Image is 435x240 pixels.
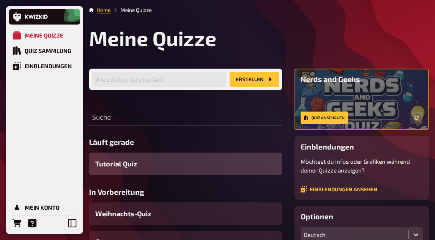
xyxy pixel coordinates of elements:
a: Quiz Sammlung [9,43,80,58]
a: Quiz anschauen [301,112,348,124]
h3: In Vorbereitung [89,187,282,196]
div: Deutsch [304,231,405,238]
h3: Nerds and Geeks [301,75,423,84]
a: Home [97,7,111,13]
span: Weihnachts-Quiz [95,209,151,219]
input: Suche [89,110,282,125]
a: Meine Quizze [9,28,80,43]
div: Meine Quizze [25,32,63,39]
h3: Einblendungen [301,142,423,151]
div: Mein Konto [25,204,60,211]
li: Meine Quizze [111,6,152,14]
p: Möchtest du Infos oder Grafiken während deiner Quizze anzeigen? [301,157,423,174]
li: Home [97,6,111,14]
h3: Läuft gerade [89,138,282,146]
a: Einblendungen [9,58,80,74]
a: Tutorial Quiz [89,153,282,175]
a: Bestellungen [9,215,25,231]
button: Erstellen [230,72,279,87]
a: Hilfe [25,215,40,231]
a: Einblendungen ansehen [301,186,377,192]
h1: Meine Quizze [89,26,429,50]
div: Quiz Sammlung [25,47,71,54]
a: Mein Konto [9,200,80,215]
h3: Optionen [301,212,423,221]
a: Weihnachts-Quiz [89,202,282,225]
span: Tutorial Quiz [95,159,137,169]
div: Einblendungen [25,62,72,69]
input: Wie soll dein Quiz heißen? [92,72,227,87]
